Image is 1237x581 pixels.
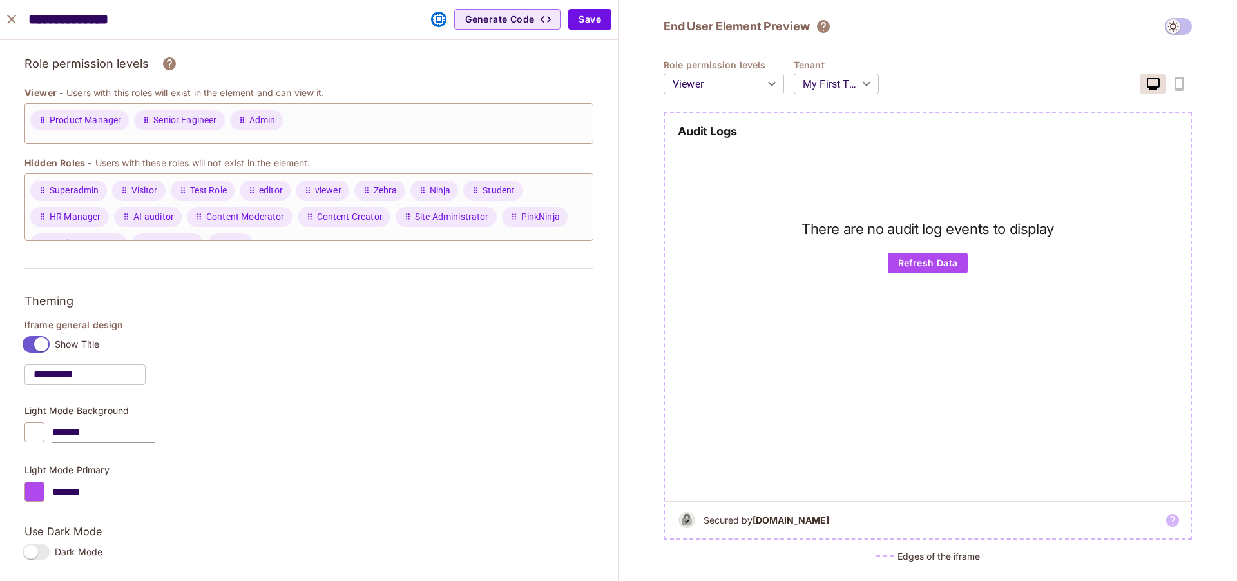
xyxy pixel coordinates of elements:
[50,113,121,127] span: Product Manager
[227,237,245,250] span: Test
[374,184,398,197] span: Zebra
[24,86,64,99] span: Viewer -
[1166,74,1192,94] span: coming soon
[190,184,227,197] span: Test Role
[678,124,1178,139] h2: Audit Logs
[454,9,561,30] button: Generate Code
[95,157,311,169] p: Users with these roles will not exist in the element.
[151,237,195,250] span: MouseCop
[24,157,93,170] span: Hidden Roles -
[206,210,285,224] span: Content Moderator
[794,59,888,71] h4: Tenant
[50,184,99,197] span: Superadmin
[66,86,324,99] p: Users with this roles will exist in the element and can view it.
[794,66,879,102] div: My First Todo List
[153,113,216,127] span: Senior Engineer
[317,210,383,224] span: Content Creator
[50,210,101,224] span: HR Manager
[415,210,489,224] span: Site Administrator
[801,219,1054,239] h1: There are no audit log events to display
[664,59,794,71] h4: Role permission levels
[24,319,593,331] h4: Iframe general design
[430,184,451,197] span: Ninja
[664,19,809,34] h2: End User Element Preview
[675,508,698,532] img: b&w logo
[24,291,593,311] h3: Theming
[568,9,611,30] button: Save
[133,210,175,224] span: AI-auditor
[55,338,99,350] span: Show Title
[24,465,593,475] p: Light Mode Primary
[55,546,102,558] span: Dark Mode
[24,406,593,416] p: Light Mode Background
[753,515,829,526] b: [DOMAIN_NAME]
[24,54,149,74] h3: Role permission levels
[162,56,177,72] svg: Assign roles to different permission levels and grant users the correct rights over each element....
[521,210,560,224] span: PinkNinja
[315,184,341,197] span: viewer
[704,514,829,526] h5: Secured by
[816,19,831,34] svg: The element will only show tenant specific content. No user information will be visible across te...
[897,550,980,562] h5: Edges of the iframe
[24,524,593,538] p: Use Dark Mode
[131,184,158,197] span: Visitor
[888,253,968,273] button: Refresh Data
[431,12,446,27] svg: This element was embedded
[249,113,276,127] span: Admin
[259,184,283,197] span: editor
[483,184,515,197] span: Student
[50,237,119,250] span: ProductManager
[664,66,784,102] div: Viewer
